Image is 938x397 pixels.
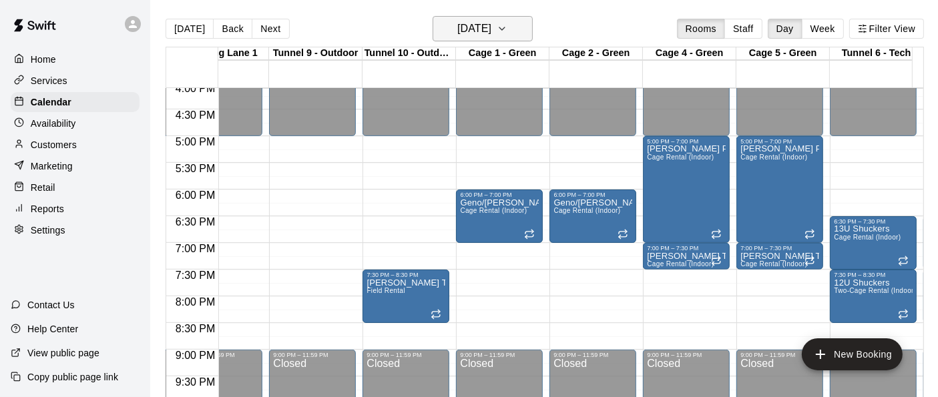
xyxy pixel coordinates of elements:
span: Field Rental [367,287,405,294]
p: Services [31,74,67,87]
button: Day [768,19,802,39]
button: [DATE] [166,19,214,39]
span: 5:30 PM [172,163,219,174]
div: 9:00 PM – 11:59 PM [180,352,258,358]
button: Back [213,19,252,39]
span: Cage Rental (Indoor) [647,153,714,161]
p: View public page [27,346,99,360]
a: Retail [11,177,140,197]
div: 7:30 PM – 8:30 PM [367,272,445,278]
div: Pitching Lane 1 [176,47,269,60]
a: Marketing [11,156,140,176]
span: Recurring event [804,256,815,266]
span: 4:30 PM [172,109,219,121]
div: 5:00 PM – 7:00 PM [647,138,726,145]
span: 7:30 PM [172,270,219,281]
span: Cage Rental (Indoor) [834,234,901,241]
button: Week [802,19,844,39]
a: Calendar [11,92,140,112]
button: Next [252,19,289,39]
div: 5:00 PM – 7:00 PM [740,138,819,145]
button: Staff [724,19,762,39]
div: Cage 1 - Green [456,47,549,60]
h6: [DATE] [457,19,491,38]
div: Cage 2 - Green [549,47,643,60]
a: Customers [11,135,140,155]
p: Customers [31,138,77,151]
div: 7:00 PM – 7:30 PM: Steve Williams Tentative Hold [643,243,730,270]
div: 6:00 PM – 7:00 PM: Geno/Petey [456,189,543,243]
div: 7:30 PM – 8:30 PM [834,272,913,278]
div: Tunnel 10 - Outdoor [363,47,456,60]
span: 8:00 PM [172,296,219,308]
span: Recurring event [618,229,628,240]
div: 9:00 PM – 11:59 PM [740,352,819,358]
p: Availability [31,117,76,130]
p: Calendar [31,95,71,109]
div: 9:00 PM – 11:59 PM [460,352,539,358]
div: 6:00 PM – 7:00 PM [553,191,632,198]
div: Cage 5 - Green [736,47,830,60]
span: Recurring event [524,229,535,240]
p: Help Center [27,322,78,336]
div: 9:00 PM – 11:59 PM [553,352,632,358]
span: Recurring event [804,229,815,240]
a: Reports [11,199,140,219]
span: Cage Rental (Indoor) [553,207,620,214]
button: add [802,338,903,370]
a: Services [11,71,140,91]
span: Cage Rental (Indoor) [740,153,807,161]
span: 8:30 PM [172,323,219,334]
div: 7:30 PM – 8:30 PM: 12U Shuckers [830,270,917,323]
p: Marketing [31,159,73,173]
div: 7:00 PM – 7:30 PM: Steve Williams Tentative Hold [736,243,823,270]
p: Settings [31,224,65,237]
div: 5:00 PM – 7:00 PM: Darik Power Surge [736,136,823,243]
a: Home [11,49,140,69]
button: [DATE] [433,16,533,41]
p: Retail [31,181,55,194]
button: Filter View [849,19,924,39]
span: Cage Rental (Indoor) [740,260,807,268]
p: Reports [31,202,64,216]
span: Cage Rental (Indoor) [460,207,527,214]
span: Recurring event [898,309,909,320]
span: Two-Cage Rental (Indoor) [834,287,916,294]
div: 7:00 PM – 7:30 PM [740,245,819,252]
div: 6:00 PM – 7:00 PM: Geno/Petey [549,189,636,243]
a: Settings [11,220,140,240]
span: 6:00 PM [172,189,219,201]
span: 9:00 PM [172,350,219,361]
p: Contact Us [27,298,75,312]
button: Rooms [677,19,725,39]
div: 7:30 PM – 8:30 PM: Steve Williams Tentative [363,270,449,323]
div: Tunnel 9 - Outdoor [269,47,363,60]
div: Tunnel 6 - Tech [830,47,923,60]
span: Recurring event [711,256,722,266]
span: Recurring event [431,309,441,320]
span: 4:00 PM [172,83,219,94]
p: Copy public page link [27,370,118,384]
div: 6:00 PM – 7:00 PM [460,191,539,198]
span: 5:00 PM [172,136,219,147]
span: 6:30 PM [172,216,219,228]
div: Cage 4 - Green [643,47,736,60]
a: Availability [11,113,140,133]
div: 9:00 PM – 11:59 PM [273,352,352,358]
span: 7:00 PM [172,243,219,254]
div: 6:30 PM – 7:30 PM: 13U Shuckers [830,216,917,270]
div: 9:00 PM – 11:59 PM [367,352,445,358]
span: 9:30 PM [172,376,219,388]
div: 7:00 PM – 7:30 PM [647,245,726,252]
div: 6:30 PM – 7:30 PM [834,218,913,225]
span: Cage Rental (Indoor) [647,260,714,268]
